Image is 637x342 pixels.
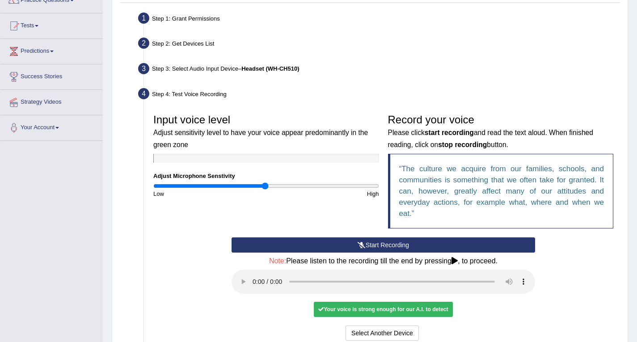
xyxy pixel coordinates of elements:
[153,129,368,148] small: Adjust sensitivity level to have your voice appear predominantly in the green zone
[238,65,300,72] span: –
[134,35,624,55] div: Step 2: Get Devices List
[388,129,593,148] small: Please click and read the text aloud. When finished reading, click on button.
[149,190,266,198] div: Low
[438,141,487,148] b: stop recording
[241,65,299,72] b: Headset (WH-CH510)
[0,64,102,87] a: Success Stories
[0,115,102,138] a: Your Account
[388,114,614,149] h3: Record your voice
[134,10,624,30] div: Step 1: Grant Permissions
[153,172,235,180] label: Adjust Microphone Senstivity
[0,39,102,61] a: Predictions
[399,165,604,218] q: The culture we acquire from our families, schools, and communities is something that we often tak...
[425,129,474,136] b: start recording
[232,237,535,253] button: Start Recording
[134,85,624,105] div: Step 4: Test Voice Recording
[153,114,379,149] h3: Input voice level
[266,190,383,198] div: High
[0,90,102,112] a: Strategy Videos
[232,257,535,265] h4: Please listen to the recording till the end by pressing , to proceed.
[134,60,624,80] div: Step 3: Select Audio Input Device
[0,13,102,36] a: Tests
[346,325,419,341] button: Select Another Device
[314,302,452,317] div: Your voice is strong enough for our A.I. to detect
[269,257,286,265] span: Note:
